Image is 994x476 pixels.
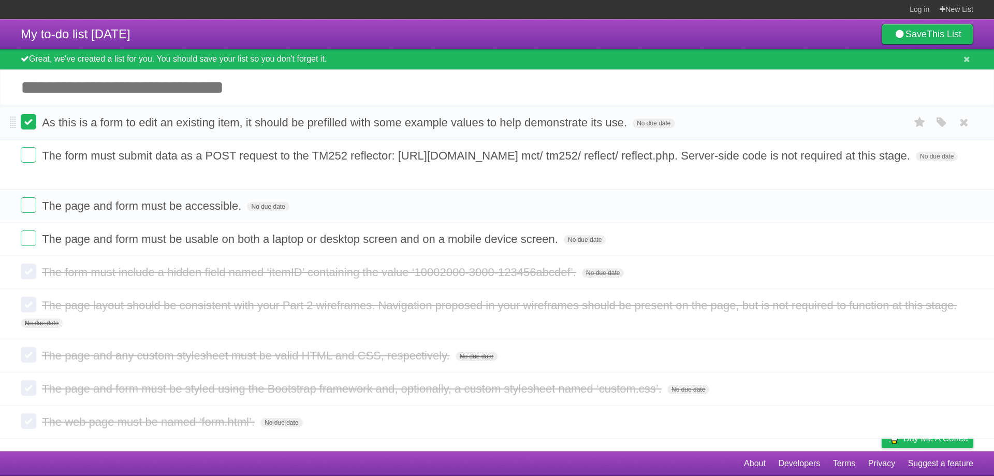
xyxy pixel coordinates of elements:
[247,202,289,211] span: No due date
[908,454,973,473] a: Suggest a feature
[21,114,36,129] label: Done
[21,230,36,246] label: Done
[42,149,913,162] span: The form must submit data as a POST request to the TM252 reflector: [URL][DOMAIN_NAME] mct/ tm252...
[42,199,244,212] span: The page and form must be accessible.
[21,347,36,363] label: Done
[564,235,606,244] span: No due date
[916,152,958,161] span: No due date
[778,454,820,473] a: Developers
[21,264,36,279] label: Done
[42,233,561,246] span: The page and form must be usable on both a laptop or desktop screen and on a mobile device screen.
[868,454,895,473] a: Privacy
[42,116,630,129] span: As this is a form to edit an existing item, it should be prefilled with some example values to he...
[42,415,257,428] span: The web page must be named ‘form.html’.
[21,413,36,429] label: Done
[42,299,959,312] span: The page layout should be consistent with your Part 2 wireframes. Navigation proposed in your wir...
[21,147,36,163] label: Done
[882,24,973,45] a: SaveThis List
[582,268,624,278] span: No due date
[21,319,63,328] span: No due date
[21,197,36,213] label: Done
[927,29,961,39] b: This List
[910,114,930,131] label: Star task
[456,352,498,361] span: No due date
[21,297,36,312] label: Done
[833,454,856,473] a: Terms
[667,385,709,394] span: No due date
[260,418,302,427] span: No due date
[42,349,452,362] span: The page and any custom stylesheet must be valid HTML and CSS, respectively.
[633,119,675,128] span: No due date
[21,380,36,396] label: Done
[42,382,664,395] span: The page and form must be styled using the Bootstrap framework and, optionally, a custom styleshe...
[42,266,579,279] span: The form must include a hidden field named ‘itemID’ containing the value ‘10002000-3000-123456abc...
[21,27,130,41] span: My to-do list [DATE]
[903,429,968,448] span: Buy me a coffee
[744,454,766,473] a: About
